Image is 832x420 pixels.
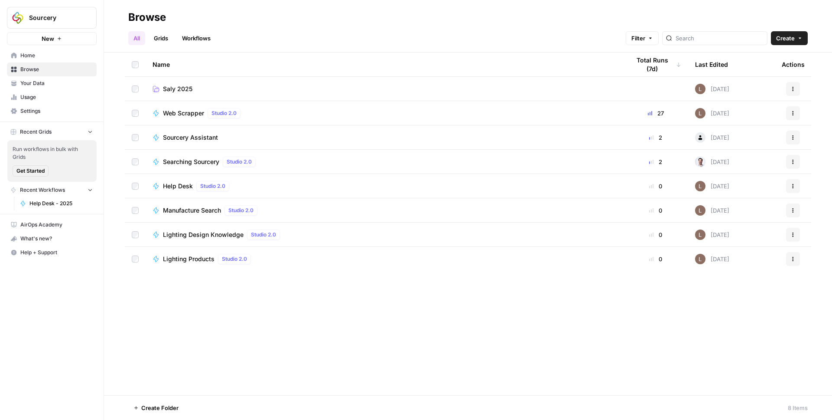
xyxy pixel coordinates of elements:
img: muu6utue8gv7desilo8ikjhuo4fq [695,230,705,240]
a: Usage [7,90,97,104]
span: Lighting Products [163,255,214,263]
button: Create Folder [128,401,184,415]
span: Lighting Design Knowledge [163,230,244,239]
div: What's new? [7,232,96,245]
div: [DATE] [695,205,729,216]
a: All [128,31,145,45]
span: New [42,34,54,43]
span: Create [776,34,795,43]
div: 2 [630,157,681,166]
span: Settings [20,107,93,115]
span: Home [20,52,93,59]
a: Your Data [7,76,97,90]
div: 8 Items [788,404,808,412]
div: 0 [630,182,681,190]
div: Name [153,52,616,76]
button: Recent Workflows [7,184,97,197]
span: Filter [631,34,645,43]
a: Settings [7,104,97,118]
span: Your Data [20,79,93,87]
input: Search [676,34,764,43]
div: 27 [630,109,681,118]
img: tsy0nqsrwk6cqwc9o50owut2ti0l [695,157,705,167]
div: Browse [128,10,166,24]
div: 0 [630,255,681,263]
div: 2 [630,133,681,142]
span: Studio 2.0 [222,255,247,263]
a: Browse [7,62,97,76]
button: Recent Grids [7,125,97,138]
button: Help + Support [7,246,97,259]
span: Searching Sourcery [163,157,219,166]
div: Actions [782,52,805,76]
button: Workspace: Sourcery [7,7,97,29]
button: Get Started [13,165,49,177]
span: Studio 2.0 [211,109,237,117]
button: New [7,32,97,45]
img: muu6utue8gv7desilo8ikjhuo4fq [695,84,705,94]
img: muu6utue8gv7desilo8ikjhuo4fq [695,181,705,191]
div: [DATE] [695,108,729,118]
div: [DATE] [695,84,729,94]
button: Filter [626,31,659,45]
span: Help Desk - 2025 [29,200,93,207]
div: 0 [630,206,681,215]
a: Web ScrapperStudio 2.0 [153,108,616,118]
div: Last Edited [695,52,728,76]
a: Grids [149,31,173,45]
img: muu6utue8gv7desilo8ikjhuo4fq [695,108,705,118]
span: Studio 2.0 [200,182,225,190]
span: Sourcery Assistant [163,133,218,142]
a: Help DeskStudio 2.0 [153,181,616,191]
div: [DATE] [695,132,729,143]
a: Sourcery Assistant [153,133,616,142]
div: 0 [630,230,681,239]
a: Lighting ProductsStudio 2.0 [153,254,616,264]
span: Help + Support [20,249,93,256]
img: muu6utue8gv7desilo8ikjhuo4fq [695,254,705,264]
a: Searching SourceryStudio 2.0 [153,157,616,167]
img: Sourcery Logo [10,10,26,26]
a: Workflows [177,31,216,45]
a: Help Desk - 2025 [16,197,97,210]
div: [DATE] [695,157,729,167]
div: [DATE] [695,230,729,240]
span: Help Desk [163,182,193,190]
span: Manufacture Search [163,206,221,215]
a: Saly 2025 [153,85,616,93]
a: Manufacture SearchStudio 2.0 [153,205,616,216]
div: [DATE] [695,181,729,191]
span: Studio 2.0 [228,207,253,214]
button: Create [771,31,808,45]
span: Recent Workflows [20,186,65,194]
span: Web Scrapper [163,109,204,118]
img: muu6utue8gv7desilo8ikjhuo4fq [695,205,705,216]
span: Sourcery [29,13,81,22]
span: Get Started [16,167,45,175]
a: AirOps Academy [7,218,97,232]
span: Usage [20,93,93,101]
span: Studio 2.0 [227,158,252,166]
a: Lighting Design KnowledgeStudio 2.0 [153,230,616,240]
span: Create Folder [141,404,179,412]
span: Recent Grids [20,128,52,136]
span: Saly 2025 [163,85,192,93]
div: [DATE] [695,254,729,264]
a: Home [7,49,97,62]
span: Run workflows in bulk with Grids [13,145,91,161]
div: Total Runs (7d) [630,52,681,76]
span: Browse [20,66,93,73]
button: What's new? [7,232,97,246]
span: AirOps Academy [20,221,93,229]
span: Studio 2.0 [251,231,276,239]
